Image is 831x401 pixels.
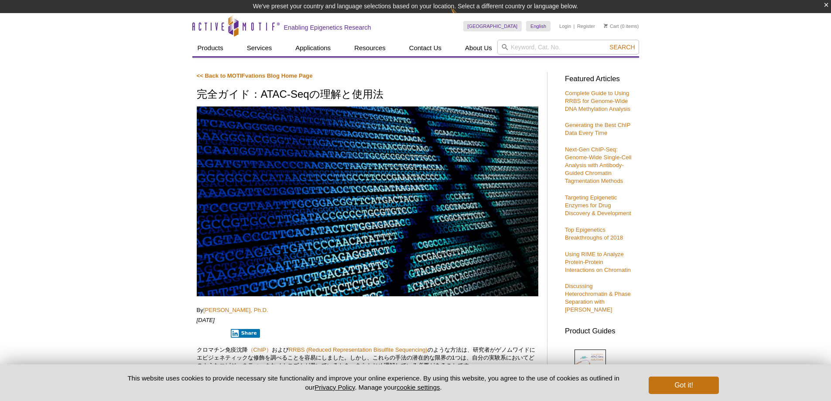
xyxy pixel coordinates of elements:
[248,346,272,353] a: （ChIP）
[604,23,619,29] a: Cart
[526,21,551,31] a: English
[197,317,215,323] em: [DATE]
[203,307,268,313] a: [PERSON_NAME], Ph.D.
[609,44,635,51] span: Search
[290,40,336,56] a: Applications
[231,329,260,338] button: Share
[497,40,639,55] input: Keyword, Cat. No.
[197,346,538,370] p: クロマチン免疫沈降 および のような方法は、研究者がゲノムワイドにエピジェネティックな修飾を調べることを容易にしました。しかし、これらの手法の潜在的な限界の1つは、自分の実験系においてどのような...
[404,40,447,56] a: Contact Us
[284,24,371,31] h2: Enabling Epigenetics Research
[113,374,635,392] p: This website uses cookies to provide necessary site functionality and improve your online experie...
[575,350,606,390] img: Comprehensive ATAC-Seq Solutions
[197,72,313,79] a: << Back to MOTIFvations Blog Home Page
[242,40,277,56] a: Services
[577,23,595,29] a: Register
[565,283,631,313] a: Discussing Heterochromatin & Phase Separation with [PERSON_NAME]
[607,43,637,51] button: Search
[604,21,639,31] li: (0 items)
[349,40,391,56] a: Resources
[574,21,575,31] li: |
[451,7,474,27] img: Change Here
[565,322,635,335] h3: Product Guides
[397,384,440,391] button: cookie settings
[315,384,355,391] a: Privacy Policy
[463,21,522,31] a: [GEOGRAPHIC_DATA]
[460,40,497,56] a: About Us
[289,346,427,353] a: RRBS (Reduced Representation Bisulfite Sequencing)
[565,90,630,112] a: Complete Guide to Using RRBS for Genome-Wide DNA Methylation Analysis
[197,106,538,296] img: ATAC-Seq
[559,23,571,29] a: Login
[565,122,630,136] a: Generating the Best ChIP Data Every Time
[565,226,623,241] a: Top Epigenetics Breakthroughs of 2018
[565,194,631,216] a: Targeting Epigenetic Enzymes for Drug Discovery & Development
[565,75,635,83] h3: Featured Articles
[197,329,225,337] iframe: X Post Button
[604,24,608,28] img: Your Cart
[197,89,538,101] h1: 完全ガイド：ATAC-Seqの理解と使用法
[197,306,538,314] p: By
[649,377,718,394] button: Got it!
[565,146,631,184] a: Next-Gen ChIP-Seq: Genome-Wide Single-Cell Analysis with Antibody-Guided Chromatin Tagmentation M...
[192,40,229,56] a: Products
[565,251,631,273] a: Using RIME to Analyze Protein-Protein Interactions on Chromatin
